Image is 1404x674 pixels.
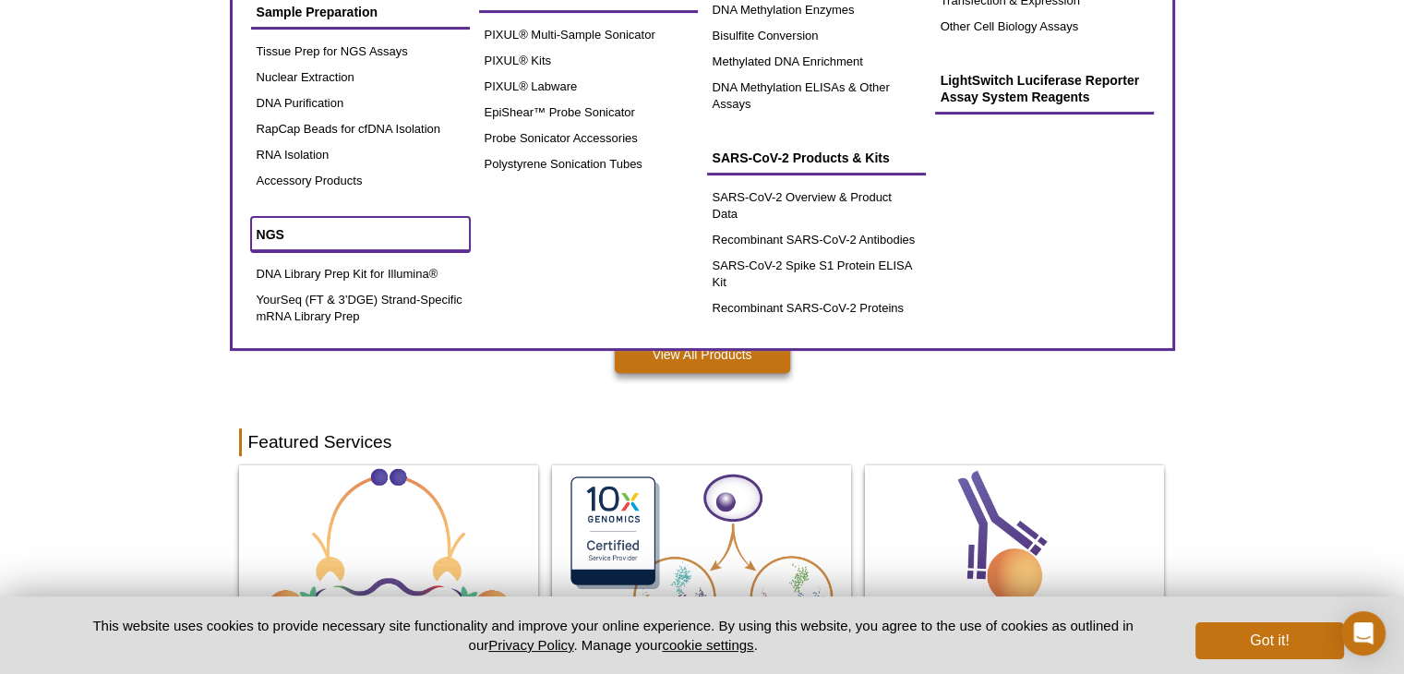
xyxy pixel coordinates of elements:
a: Bisulfite Conversion [707,23,926,49]
a: PIXUL® Multi-Sample Sonicator [479,22,698,48]
a: EpiShear™ Probe Sonicator [479,100,698,126]
div: Open Intercom Messenger [1341,611,1386,656]
button: cookie settings [662,637,753,653]
a: View All Products [615,336,790,373]
a: Privacy Policy [488,637,573,653]
img: Fixed ATAC-Seq Services [239,465,538,648]
span: Sample Preparation [257,5,378,19]
span: SARS-CoV-2 Products & Kits [713,150,890,165]
span: NGS [257,227,284,242]
a: SARS-CoV-2 Products & Kits [707,140,926,175]
a: Nuclear Extraction [251,65,470,90]
a: PIXUL® Labware [479,74,698,100]
button: Got it! [1195,622,1343,659]
a: Probe Sonicator Accessories [479,126,698,151]
img: TIP-ChIP Service [865,465,1164,646]
a: Recombinant SARS-CoV-2 Antibodies [707,227,926,253]
a: RNA Isolation [251,142,470,168]
a: Polystyrene Sonication Tubes [479,151,698,177]
span: LightSwitch Luciferase Reporter Assay System Reagents [941,73,1139,104]
a: RapCap Beads for cfDNA Isolation [251,116,470,142]
a: Recombinant SARS-CoV-2 Proteins [707,295,926,321]
a: SARS-CoV-2 Spike S1 Protein ELISA Kit [707,253,926,295]
a: DNA Methylation ELISAs & Other Assays [707,75,926,117]
h2: Featured Services [239,428,1166,456]
a: PIXUL® Kits [479,48,698,74]
a: DNA Library Prep Kit for Illumina® [251,261,470,287]
a: DNA Purification [251,90,470,116]
img: Single-Cell Multiome Servicee [552,465,851,648]
p: This website uses cookies to provide necessary site functionality and improve your online experie... [61,616,1166,655]
a: Methylated DNA Enrichment [707,49,926,75]
a: SARS-CoV-2 Overview & Product Data [707,185,926,227]
a: Accessory Products [251,168,470,194]
a: NGS [251,217,470,252]
a: LightSwitch Luciferase Reporter Assay System Reagents [935,63,1154,114]
a: Other Cell Biology Assays [935,14,1154,40]
a: YourSeq (FT & 3’DGE) Strand-Specific mRNA Library Prep [251,287,470,330]
a: Tissue Prep for NGS Assays [251,39,470,65]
